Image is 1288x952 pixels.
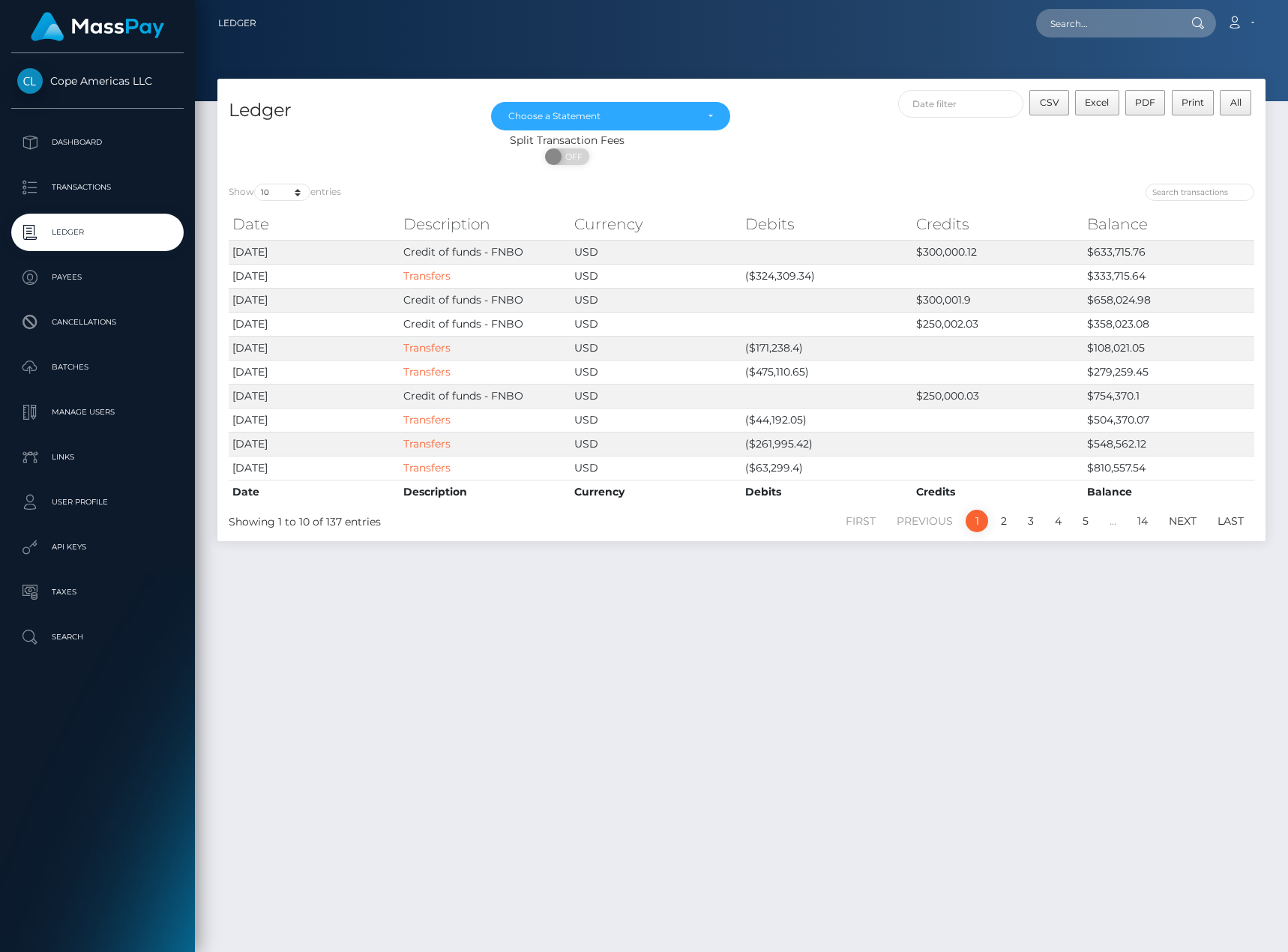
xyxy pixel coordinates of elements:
[17,401,178,424] p: Manage Users
[1172,90,1215,115] button: Print
[571,209,741,239] th: Currency
[403,461,451,475] a: Transfers
[1083,288,1254,312] td: $658,024.98
[11,439,184,476] a: Links
[571,240,741,264] td: USD
[1146,184,1254,201] input: Search transactions
[912,312,1083,336] td: $250,002.03
[17,536,178,558] p: API Keys
[912,209,1083,239] th: Credits
[491,102,731,130] button: Choose a Statement
[571,408,741,432] td: USD
[1083,336,1254,360] td: $108,021.05
[17,68,43,94] img: Cope Americas LLC
[571,360,741,384] td: USD
[229,209,400,239] th: Date
[571,288,741,312] td: USD
[1083,264,1254,288] td: $333,715.64
[1135,97,1155,108] span: PDF
[229,240,400,264] td: [DATE]
[31,12,164,41] img: MassPay Logo
[229,508,643,530] div: Showing 1 to 10 of 137 entries
[17,131,178,154] p: Dashboard
[741,480,912,504] th: Debits
[508,110,696,122] div: Choose a Statement
[229,336,400,360] td: [DATE]
[553,148,591,165] span: OFF
[11,169,184,206] a: Transactions
[11,304,184,341] a: Cancellations
[11,259,184,296] a: Payees
[912,480,1083,504] th: Credits
[11,124,184,161] a: Dashboard
[912,384,1083,408] td: $250,000.03
[1230,97,1242,108] span: All
[1029,90,1069,115] button: CSV
[1220,90,1251,115] button: All
[571,480,741,504] th: Currency
[1083,408,1254,432] td: $504,370.07
[403,413,451,427] a: Transfers
[229,480,400,504] th: Date
[1209,510,1252,532] a: Last
[571,264,741,288] td: USD
[17,446,178,469] p: Links
[1161,510,1205,532] a: Next
[229,408,400,432] td: [DATE]
[17,266,178,289] p: Payees
[218,7,256,39] a: Ledger
[17,581,178,603] p: Taxes
[741,336,912,360] td: ($171,238.4)
[229,456,400,480] td: [DATE]
[898,90,1023,118] input: Date filter
[229,264,400,288] td: [DATE]
[571,336,741,360] td: USD
[1040,97,1059,108] span: CSV
[571,312,741,336] td: USD
[1125,90,1166,115] button: PDF
[1083,209,1254,239] th: Balance
[229,360,400,384] td: [DATE]
[1083,432,1254,456] td: $548,562.12
[1083,312,1254,336] td: $358,023.08
[11,573,184,611] a: Taxes
[571,456,741,480] td: USD
[229,97,469,124] h4: Ledger
[217,133,916,148] div: Split Transaction Fees
[741,456,912,480] td: ($63,299.4)
[741,360,912,384] td: ($475,110.65)
[1083,240,1254,264] td: $633,715.76
[11,483,184,521] a: User Profile
[254,184,310,201] select: Showentries
[912,240,1083,264] td: $300,000.12
[1075,90,1119,115] button: Excel
[1129,510,1156,532] a: 14
[17,221,178,244] p: Ledger
[1083,360,1254,384] td: $279,259.45
[403,341,451,355] a: Transfers
[229,312,400,336] td: [DATE]
[1036,9,1177,37] input: Search...
[741,209,912,239] th: Debits
[400,312,571,336] td: Credit of funds - FNBO
[403,365,451,379] a: Transfers
[17,626,178,648] p: Search
[741,432,912,456] td: ($261,995.42)
[403,269,451,283] a: Transfers
[400,209,571,239] th: Description
[17,311,178,334] p: Cancellations
[1020,510,1042,532] a: 3
[400,240,571,264] td: Credit of funds - FNBO
[571,384,741,408] td: USD
[17,176,178,199] p: Transactions
[400,480,571,504] th: Description
[1083,480,1254,504] th: Balance
[741,264,912,288] td: ($324,309.34)
[403,437,451,451] a: Transfers
[400,384,571,408] td: Credit of funds - FNBO
[1074,510,1097,532] a: 5
[17,356,178,379] p: Batches
[11,74,184,88] span: Cope Americas LLC
[993,510,1015,532] a: 2
[912,288,1083,312] td: $300,001.9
